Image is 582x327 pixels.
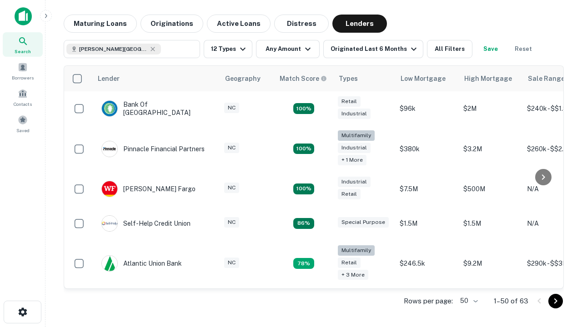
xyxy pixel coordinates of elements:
[338,258,361,268] div: Retail
[338,155,366,165] div: + 1 more
[224,183,239,193] div: NC
[92,66,220,91] th: Lender
[102,141,117,157] img: picture
[16,127,30,134] span: Saved
[220,66,274,91] th: Geography
[79,45,147,53] span: [PERSON_NAME][GEOGRAPHIC_DATA], [GEOGRAPHIC_DATA]
[140,15,203,33] button: Originations
[395,126,459,172] td: $380k
[101,100,211,117] div: Bank Of [GEOGRAPHIC_DATA]
[459,66,522,91] th: High Mortgage
[293,144,314,154] div: Matching Properties: 23, hasApolloMatch: undefined
[459,126,522,172] td: $3.2M
[102,216,117,231] img: picture
[274,15,329,33] button: Distress
[3,59,43,83] a: Borrowers
[102,256,117,271] img: picture
[101,141,205,157] div: Pinnacle Financial Partners
[280,74,327,84] div: Capitalize uses an advanced AI algorithm to match your search with the best lender. The match sco...
[333,66,395,91] th: Types
[101,181,196,197] div: [PERSON_NAME] Fargo
[293,258,314,269] div: Matching Properties: 10, hasApolloMatch: undefined
[224,217,239,228] div: NC
[338,245,375,256] div: Multifamily
[338,270,368,280] div: + 3 more
[15,48,31,55] span: Search
[459,241,522,287] td: $9.2M
[332,15,387,33] button: Lenders
[256,40,320,58] button: Any Amount
[401,73,446,84] div: Low Mortgage
[528,73,565,84] div: Sale Range
[293,183,314,194] div: Matching Properties: 14, hasApolloMatch: undefined
[395,172,459,206] td: $7.5M
[338,109,371,119] div: Industrial
[537,225,582,269] iframe: Chat Widget
[427,40,472,58] button: All Filters
[323,40,423,58] button: Originated Last 6 Months
[3,111,43,136] a: Saved
[459,172,522,206] td: $500M
[338,96,361,107] div: Retail
[280,74,325,84] h6: Match Score
[98,73,120,84] div: Lender
[395,241,459,287] td: $246.5k
[274,66,333,91] th: Capitalize uses an advanced AI algorithm to match your search with the best lender. The match sco...
[476,40,505,58] button: Save your search to get updates of matches that match your search criteria.
[331,44,419,54] div: Originated Last 6 Months
[459,91,522,126] td: $2M
[224,103,239,113] div: NC
[224,143,239,153] div: NC
[459,206,522,241] td: $1.5M
[404,296,453,307] p: Rows per page:
[338,143,371,153] div: Industrial
[102,181,117,197] img: picture
[293,218,314,229] div: Matching Properties: 11, hasApolloMatch: undefined
[494,296,528,307] p: 1–50 of 63
[3,85,43,109] a: Contacts
[509,40,538,58] button: Reset
[338,177,371,187] div: Industrial
[339,73,358,84] div: Types
[395,206,459,241] td: $1.5M
[204,40,252,58] button: 12 Types
[338,217,389,228] div: Special Purpose
[457,294,479,307] div: 50
[3,32,43,57] a: Search
[225,73,261,84] div: Geography
[395,91,459,126] td: $96k
[395,66,459,91] th: Low Mortgage
[338,189,361,199] div: Retail
[12,74,34,81] span: Borrowers
[548,294,563,308] button: Go to next page
[464,73,512,84] div: High Mortgage
[293,103,314,114] div: Matching Properties: 15, hasApolloMatch: undefined
[224,258,239,268] div: NC
[15,7,32,25] img: capitalize-icon.png
[101,255,182,272] div: Atlantic Union Bank
[102,101,117,116] img: picture
[338,130,375,141] div: Multifamily
[207,15,271,33] button: Active Loans
[14,100,32,108] span: Contacts
[101,215,191,232] div: Self-help Credit Union
[64,15,137,33] button: Maturing Loans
